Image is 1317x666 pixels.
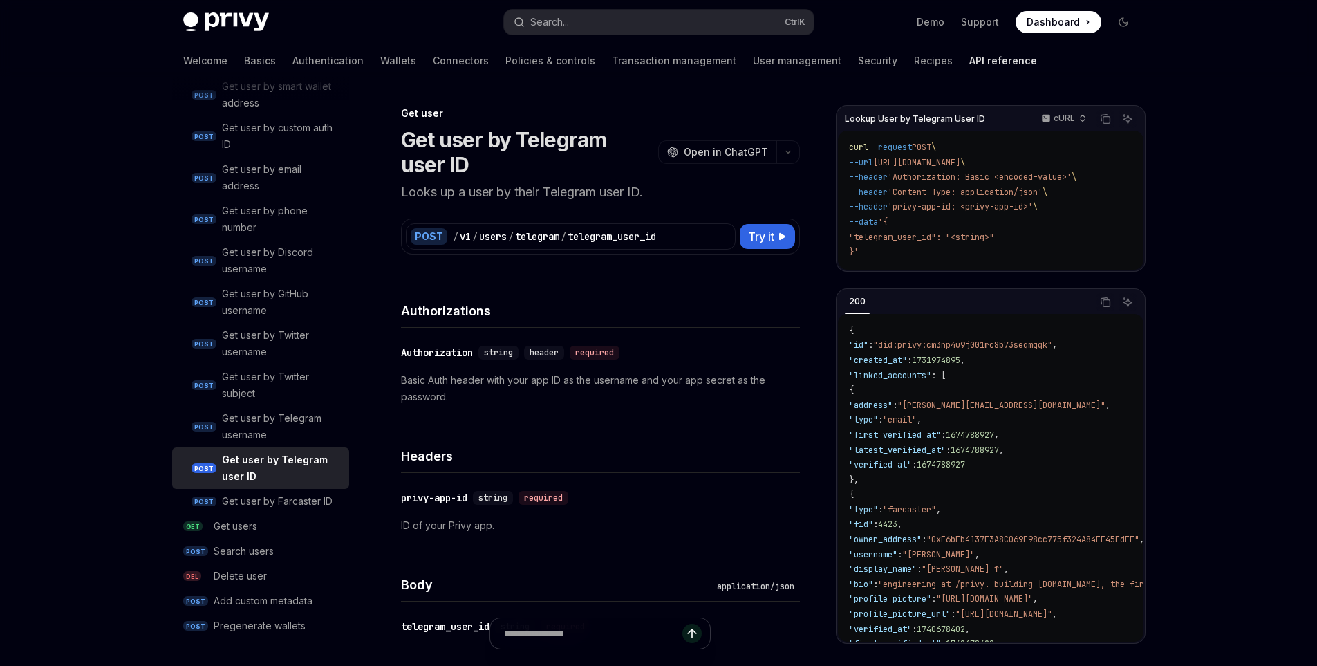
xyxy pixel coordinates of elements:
[946,638,994,649] span: 1740678402
[658,140,776,164] button: Open in ChatGPT
[1112,11,1134,33] button: Toggle dark mode
[401,127,653,177] h1: Get user by Telegram user ID
[936,593,1033,604] span: "[URL][DOMAIN_NAME]"
[214,518,257,535] div: Get users
[711,580,800,593] div: application/json
[561,230,566,243] div: /
[917,15,944,29] a: Demo
[172,364,349,406] a: POSTGet user by Twitter subject
[1027,15,1080,29] span: Dashboard
[849,549,897,560] span: "username"
[1072,172,1076,183] span: \
[849,474,859,485] span: },
[1052,609,1057,620] span: ,
[965,624,970,635] span: ,
[1119,293,1137,311] button: Ask AI
[845,293,870,310] div: 200
[411,228,447,245] div: POST
[849,579,873,590] span: "bio"
[508,230,514,243] div: /
[192,422,216,432] span: POST
[380,44,416,77] a: Wallets
[682,624,702,643] button: Send message
[183,12,269,32] img: dark logo
[914,44,953,77] a: Recipes
[912,142,931,153] span: POST
[883,414,917,425] span: "email"
[530,347,559,358] span: header
[849,187,888,198] span: --header
[222,120,341,153] div: Get user by custom auth ID
[612,44,736,77] a: Transaction management
[1096,293,1114,311] button: Copy the contents from the code block
[183,621,208,631] span: POST
[172,157,349,198] a: POSTGet user by email address
[849,370,931,381] span: "linked_accounts"
[433,44,489,77] a: Connectors
[845,113,985,124] span: Lookup User by Telegram User ID
[849,172,888,183] span: --header
[172,613,349,638] a: POSTPregenerate wallets
[868,340,873,351] span: :
[849,246,859,257] span: }'
[401,575,711,594] h4: Body
[401,183,800,202] p: Looks up a user by their Telegram user ID.
[472,230,478,243] div: /
[172,240,349,281] a: POSTGet user by Discord username
[515,230,559,243] div: telegram
[172,514,349,539] a: GETGet users
[878,519,897,530] span: 4423
[192,131,216,142] span: POST
[519,491,568,505] div: required
[183,571,201,582] span: DEL
[478,492,507,503] span: string
[858,44,897,77] a: Security
[172,115,349,157] a: POSTGet user by custom auth ID
[902,549,975,560] span: "[PERSON_NAME]"
[222,493,333,510] div: Get user by Farcaster ID
[753,44,841,77] a: User management
[172,564,349,589] a: DELDelete user
[401,491,467,505] div: privy-app-id
[172,281,349,323] a: POSTGet user by GitHub username
[946,445,951,456] span: :
[222,369,341,402] div: Get user by Twitter subject
[849,519,873,530] span: "fid"
[222,452,341,485] div: Get user by Telegram user ID
[214,568,267,584] div: Delete user
[1105,400,1110,411] span: ,
[172,539,349,564] a: POSTSearch users
[873,340,1052,351] span: "did:privy:cm3np4u9j001rc8b73seqmqqk"
[222,286,341,319] div: Get user by GitHub username
[936,504,941,515] span: ,
[183,521,203,532] span: GET
[849,325,854,336] span: {
[912,459,917,470] span: :
[849,157,873,168] span: --url
[849,216,878,228] span: --data
[849,489,854,500] span: {
[292,44,364,77] a: Authentication
[684,145,768,159] span: Open in ChatGPT
[401,372,800,405] p: Basic Auth header with your app ID as the username and your app secret as the password.
[192,497,216,507] span: POST
[897,549,902,560] span: :
[244,44,276,77] a: Basics
[951,609,955,620] span: :
[849,429,941,441] span: "first_verified_at"
[917,459,965,470] span: 1674788927
[883,504,936,515] span: "farcaster"
[172,406,349,447] a: POSTGet user by Telegram username
[994,638,999,649] span: ,
[941,638,946,649] span: :
[222,203,341,236] div: Get user by phone number
[849,400,893,411] span: "address"
[873,579,878,590] span: :
[951,445,999,456] span: 1674788927
[917,564,922,575] span: :
[907,355,912,366] span: :
[849,385,854,396] span: {
[192,173,216,183] span: POST
[1016,11,1101,33] a: Dashboard
[222,244,341,277] div: Get user by Discord username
